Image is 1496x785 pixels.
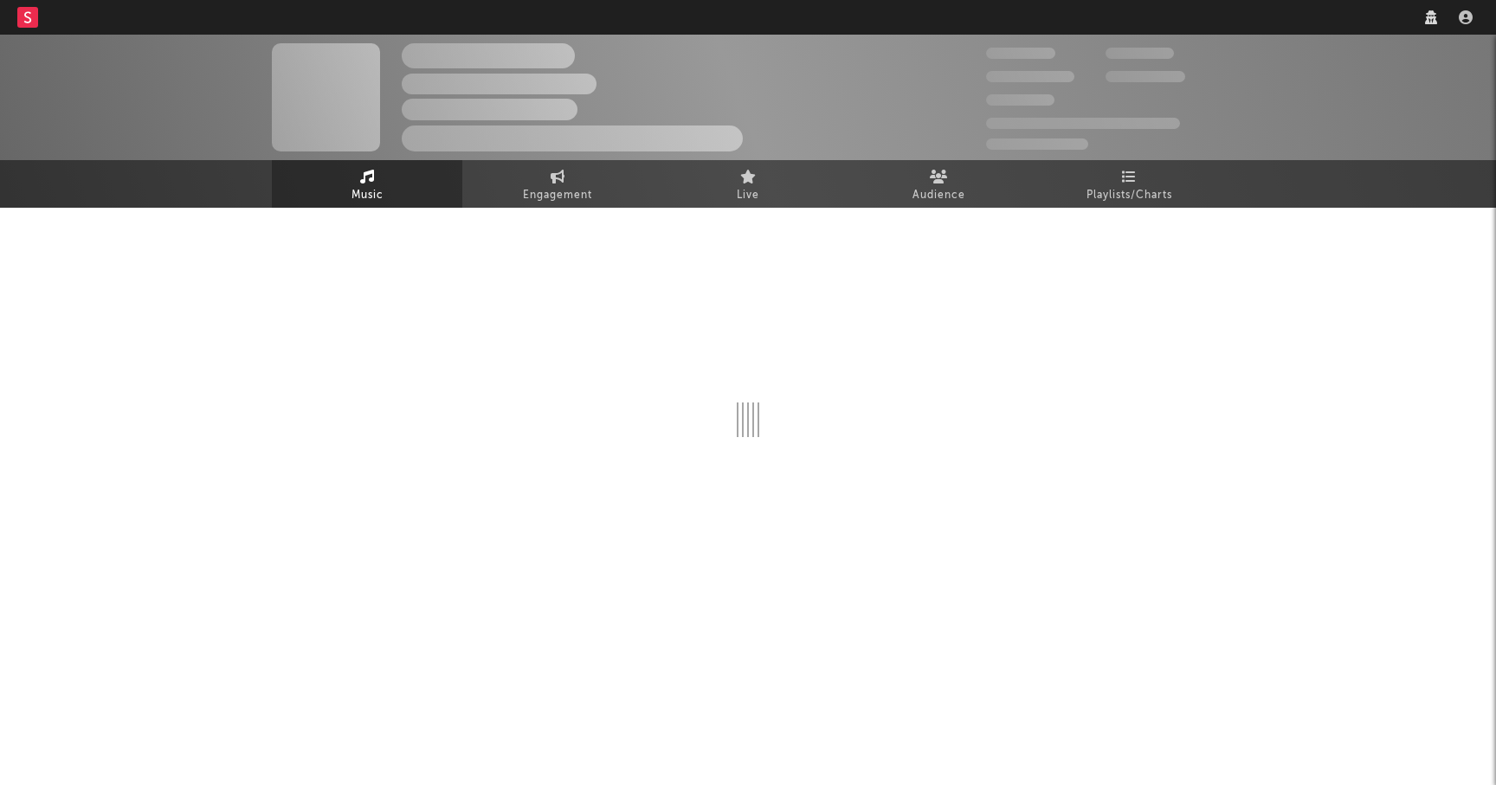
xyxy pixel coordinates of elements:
a: Engagement [462,160,653,208]
span: Audience [912,185,965,206]
span: 100.000 [1106,48,1174,59]
a: Audience [843,160,1034,208]
span: 100.000 [986,94,1054,106]
span: Playlists/Charts [1087,185,1172,206]
a: Live [653,160,843,208]
a: Music [272,160,462,208]
span: 300.000 [986,48,1055,59]
span: 50.000.000 [986,71,1074,82]
a: Playlists/Charts [1034,160,1224,208]
span: Music [351,185,384,206]
span: Jump Score: 85.0 [986,138,1088,150]
span: 50.000.000 Monthly Listeners [986,118,1180,129]
span: Live [737,185,759,206]
span: Engagement [523,185,592,206]
span: 1.000.000 [1106,71,1185,82]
